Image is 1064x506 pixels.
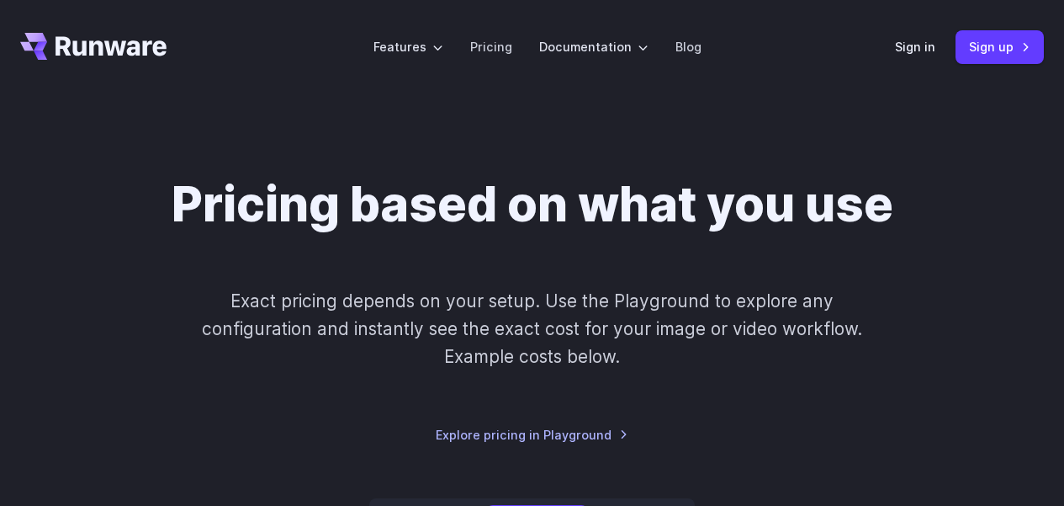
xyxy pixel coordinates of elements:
[539,37,648,56] label: Documentation
[675,37,701,56] a: Blog
[436,425,628,445] a: Explore pricing in Playground
[470,37,512,56] a: Pricing
[172,175,893,233] h1: Pricing based on what you use
[174,287,891,371] p: Exact pricing depends on your setup. Use the Playground to explore any configuration and instantl...
[895,37,935,56] a: Sign in
[955,30,1044,63] a: Sign up
[20,33,167,60] a: Go to /
[373,37,443,56] label: Features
